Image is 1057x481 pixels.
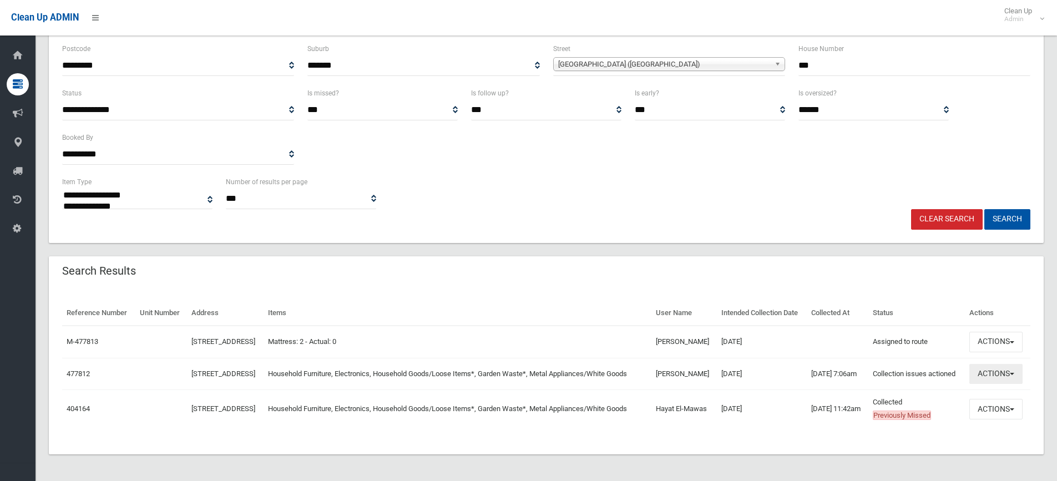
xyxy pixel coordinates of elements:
[873,411,931,420] span: Previously Missed
[67,369,90,378] a: 477812
[999,7,1043,23] span: Clean Up
[135,301,187,326] th: Unit Number
[67,337,98,346] a: M-477813
[868,390,965,428] td: Collected
[984,209,1030,230] button: Search
[798,87,837,99] label: Is oversized?
[868,301,965,326] th: Status
[67,404,90,413] a: 404164
[264,390,651,428] td: Household Furniture, Electronics, Household Goods/Loose Items*, Garden Waste*, Metal Appliances/W...
[911,209,983,230] a: Clear Search
[717,301,807,326] th: Intended Collection Date
[807,390,868,428] td: [DATE] 11:42am
[226,176,307,188] label: Number of results per page
[191,369,255,378] a: [STREET_ADDRESS]
[307,87,339,99] label: Is missed?
[62,43,90,55] label: Postcode
[191,337,255,346] a: [STREET_ADDRESS]
[264,358,651,390] td: Household Furniture, Electronics, Household Goods/Loose Items*, Garden Waste*, Metal Appliances/W...
[717,326,807,358] td: [DATE]
[807,301,868,326] th: Collected At
[49,260,149,282] header: Search Results
[717,390,807,428] td: [DATE]
[807,358,868,390] td: [DATE] 7:06am
[62,301,135,326] th: Reference Number
[868,358,965,390] td: Collection issues actioned
[264,326,651,358] td: Mattress: 2 - Actual: 0
[798,43,844,55] label: House Number
[965,301,1030,326] th: Actions
[62,87,82,99] label: Status
[651,326,717,358] td: [PERSON_NAME]
[868,326,965,358] td: Assigned to route
[187,301,264,326] th: Address
[969,332,1023,352] button: Actions
[264,301,651,326] th: Items
[11,12,79,23] span: Clean Up ADMIN
[651,358,717,390] td: [PERSON_NAME]
[62,176,92,188] label: Item Type
[969,364,1023,384] button: Actions
[191,404,255,413] a: [STREET_ADDRESS]
[635,87,659,99] label: Is early?
[62,131,93,144] label: Booked By
[651,301,717,326] th: User Name
[717,358,807,390] td: [DATE]
[969,399,1023,419] button: Actions
[307,43,329,55] label: Suburb
[651,390,717,428] td: Hayat El-Mawas
[471,87,509,99] label: Is follow up?
[1004,15,1032,23] small: Admin
[553,43,570,55] label: Street
[558,58,770,71] span: [GEOGRAPHIC_DATA] ([GEOGRAPHIC_DATA])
